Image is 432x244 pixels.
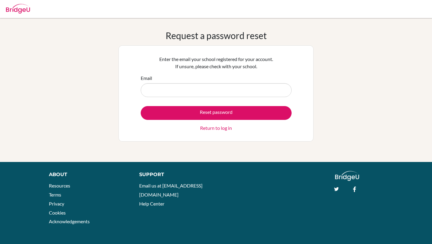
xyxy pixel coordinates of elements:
[141,106,292,120] button: Reset password
[139,201,164,206] a: Help Center
[166,30,267,41] h1: Request a password reset
[141,56,292,70] p: Enter the email your school registered for your account. If unsure, please check with your school.
[49,201,64,206] a: Privacy
[49,171,126,178] div: About
[49,218,90,224] a: Acknowledgements
[49,210,66,215] a: Cookies
[139,171,210,178] div: Support
[335,171,359,181] img: logo_white@2x-f4f0deed5e89b7ecb1c2cc34c3e3d731f90f0f143d5ea2071677605dd97b5244.png
[141,75,152,82] label: Email
[200,124,232,132] a: Return to log in
[6,4,30,14] img: Bridge-U
[49,183,70,188] a: Resources
[139,183,202,197] a: Email us at [EMAIL_ADDRESS][DOMAIN_NAME]
[49,192,61,197] a: Terms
